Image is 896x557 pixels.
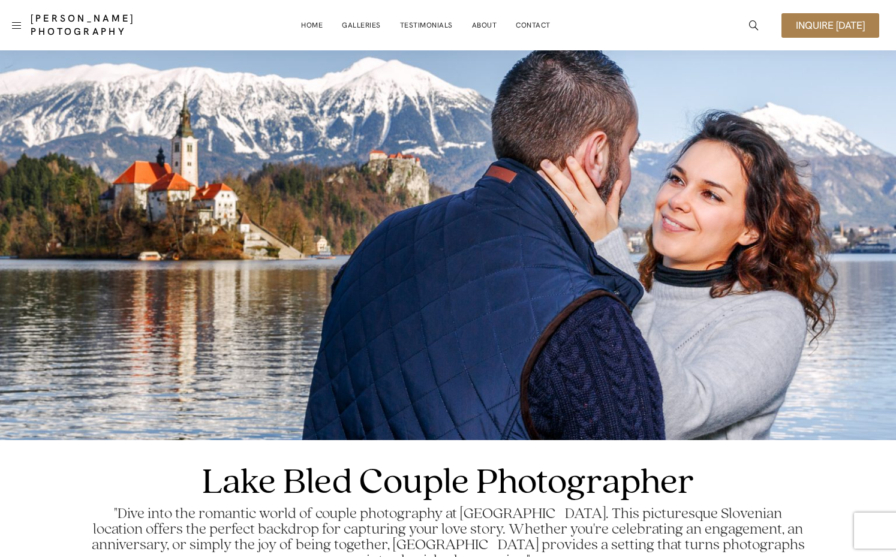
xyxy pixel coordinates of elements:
[400,13,453,37] a: Testimonials
[796,20,865,31] span: Inquire [DATE]
[743,14,765,36] a: icon-magnifying-glass34
[781,13,879,38] a: Inquire [DATE]
[31,12,177,38] a: [PERSON_NAME] Photography
[516,13,551,37] a: Contact
[301,13,323,37] a: Home
[342,13,381,37] a: Galleries
[202,464,694,501] h1: Lake Bled Couple Photographer
[472,13,497,37] a: About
